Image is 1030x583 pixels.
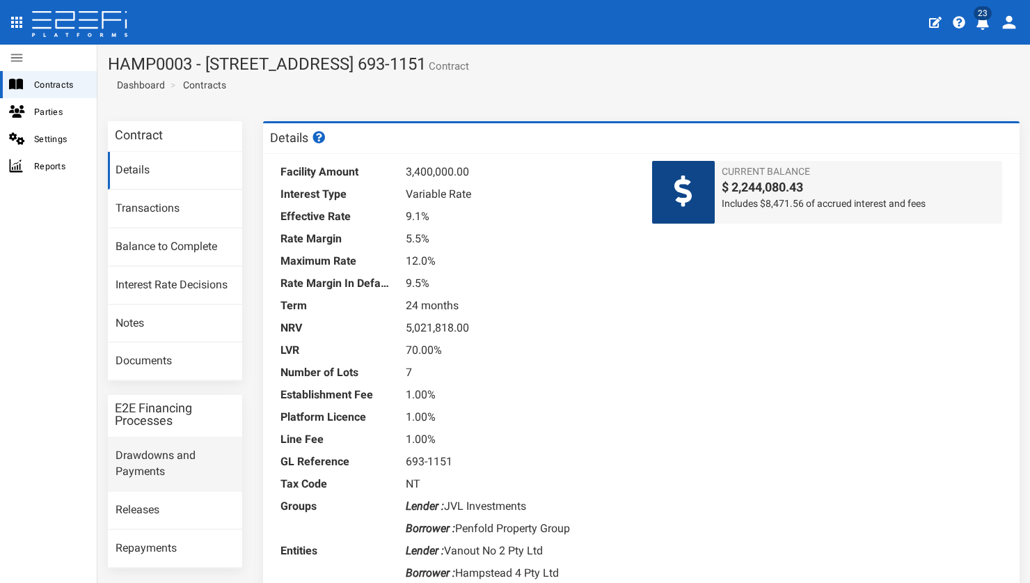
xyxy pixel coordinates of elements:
dd: 12.0% [406,250,631,272]
dd: 1.00% [406,428,631,451]
dd: Variable Rate [406,183,631,205]
dt: Interest Type [280,183,392,205]
dd: 1.00% [406,384,631,406]
dt: Facility Amount [280,161,392,183]
i: Borrower : [406,566,455,580]
a: Contracts [183,78,226,92]
dd: 24 months [406,295,631,317]
i: Lender : [406,499,444,513]
span: Parties [34,104,86,120]
span: Contracts [34,77,86,93]
dd: 693-1151 [406,451,631,473]
a: Repayments [108,530,242,568]
dt: Number of Lots [280,362,392,384]
dd: 70.00% [406,339,631,362]
dd: 7 [406,362,631,384]
dt: LVR [280,339,392,362]
dt: Maximum Rate [280,250,392,272]
dt: Entities [280,540,392,562]
span: Dashboard [111,79,165,91]
h3: E2E Financing Processes [115,402,235,427]
dd: Vanout No 2 Pty Ltd [406,540,631,562]
h1: HAMP0003 - [STREET_ADDRESS] 693-1151 [108,55,1020,73]
span: Current Balance [722,164,995,178]
dt: Tax Code [280,473,392,495]
dd: JVL Investments [406,495,631,518]
dd: 5,021,818.00 [406,317,631,339]
dt: NRV [280,317,392,339]
h3: Details [270,131,327,144]
dt: GL Reference [280,451,392,473]
a: Drawdowns and Payments [108,437,242,491]
a: Notes [108,305,242,343]
h3: Contract [115,129,163,141]
dt: Establishment Fee [280,384,392,406]
dt: Platform Licence [280,406,392,428]
a: Transactions [108,190,242,228]
a: Documents [108,343,242,380]
dd: 1.00% [406,406,631,428]
i: Borrower : [406,522,455,535]
dd: 9.5% [406,272,631,295]
a: Balance to Complete [108,228,242,266]
dt: Effective Rate [280,205,392,228]
a: Releases [108,492,242,529]
dd: 9.1% [406,205,631,228]
dd: NT [406,473,631,495]
a: Details [108,152,242,189]
dt: Rate Margin In Default [280,272,392,295]
dd: Penfold Property Group [406,518,631,540]
a: Interest Rate Decisions [108,267,242,304]
a: Dashboard [111,78,165,92]
dt: Groups [280,495,392,518]
span: $ 2,244,080.43 [722,178,995,196]
dt: Line Fee [280,428,392,451]
i: Lender : [406,544,444,557]
dt: Term [280,295,392,317]
span: Settings [34,131,86,147]
dd: 3,400,000.00 [406,161,631,183]
dt: Rate Margin [280,228,392,250]
small: Contract [426,61,469,72]
span: Reports [34,158,86,174]
dd: 5.5% [406,228,631,250]
span: Includes $8,471.56 of accrued interest and fees [722,196,995,210]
